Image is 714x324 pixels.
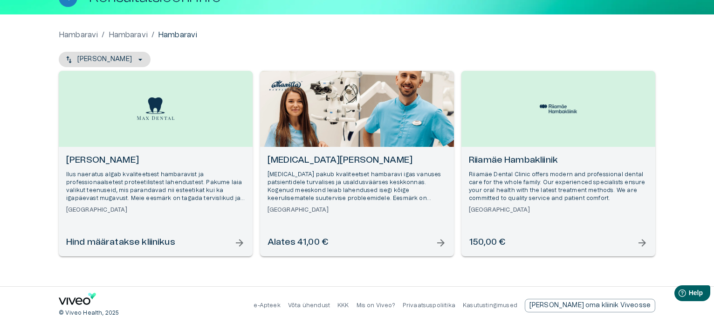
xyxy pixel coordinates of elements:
iframe: Help widget launcher [641,282,714,308]
h6: [PERSON_NAME] [66,154,245,167]
span: arrow_forward [637,237,648,248]
h6: Alates 41,00 € [268,236,328,249]
p: [MEDICAL_DATA] pakub kvaliteetset hambaravi igas vanuses patsientidele turvalises ja usaldusväärs... [268,171,446,203]
div: [PERSON_NAME] oma kliinik Viveosse [525,299,655,312]
h6: 150,00 € [469,236,505,249]
p: / [151,29,154,41]
a: Kasutustingimused [463,303,517,308]
h6: [MEDICAL_DATA][PERSON_NAME] [268,154,446,167]
a: e-Apteek [254,303,280,308]
a: Navigate to home page [59,293,96,308]
p: Mis on Viveo? [357,302,395,310]
p: © Viveo Health, 2025 [59,309,119,317]
img: Riiamäe Hambakliinik logo [540,104,577,113]
h6: Hind määratakse kliinikus [66,236,175,249]
img: Max Dental logo [137,97,174,120]
p: Ilus naeratus algab kvaliteetsest hambaravist ja professionaalsetest proteetilistest lahendustest... [66,171,245,203]
img: Maxilla Hambakliinik logo [267,78,304,93]
a: Send email to partnership request to viveo [525,299,655,312]
h6: Riiamäe Hambakliinik [469,154,648,167]
span: arrow_forward [435,237,446,248]
h6: [GEOGRAPHIC_DATA] [268,206,446,214]
p: Hambaravi [158,29,197,41]
button: [PERSON_NAME] [59,52,151,67]
span: arrow_forward [234,237,245,248]
a: Open selected supplier available booking dates [461,71,655,256]
a: Open selected supplier available booking dates [59,71,253,256]
p: Riiamäe Dental Clinic offers modern and professional dental care for the whole family. Our experi... [469,171,648,203]
p: Võta ühendust [288,302,330,310]
p: [PERSON_NAME] oma kliinik Viveosse [529,301,651,310]
p: / [102,29,104,41]
h6: [GEOGRAPHIC_DATA] [66,206,245,214]
a: Privaatsuspoliitika [403,303,455,308]
a: Hambaravi [59,29,98,41]
a: KKK [337,303,349,308]
h6: [GEOGRAPHIC_DATA] [469,206,648,214]
p: [PERSON_NAME] [77,55,132,64]
a: Hambaravi [109,29,148,41]
a: Open selected supplier available booking dates [260,71,454,256]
